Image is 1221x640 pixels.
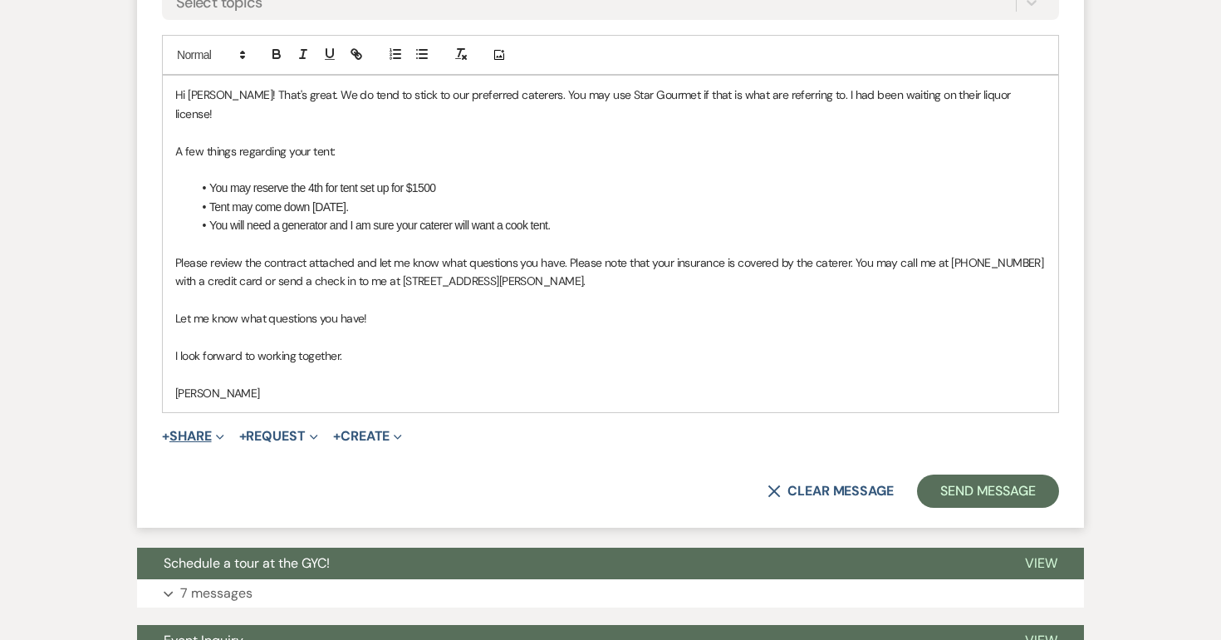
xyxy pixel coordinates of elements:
[175,384,1046,402] p: [PERSON_NAME]
[917,475,1059,508] button: Send Message
[192,179,1046,197] li: You may reserve the 4th for tent set up for $1500
[162,430,169,443] span: +
[767,485,894,498] button: Clear message
[137,579,1084,608] button: 7 messages
[175,309,1046,327] p: Let me know what questions you have!
[175,254,1046,291] p: Please review the contract attached and let me know what questions you have. Please note that you...
[137,548,998,579] button: Schedule a tour at the GYC!
[998,548,1084,579] button: View
[164,554,330,572] span: Schedule a tour at the GYC!
[239,430,247,443] span: +
[192,216,1046,234] li: You will need a generator and I am sure your caterer will want a cook tent.
[1025,554,1057,572] span: View
[239,430,318,443] button: Request
[333,430,341,443] span: +
[162,430,224,443] button: Share
[192,198,1046,216] li: Tent may come down [DATE].
[175,142,1046,160] p: A few things regarding your tent:
[175,347,1046,365] p: I look forward to working together.
[175,86,1046,123] p: Hi [PERSON_NAME]! That's great. We do tend to stick to our preferred caterers. You may use Star G...
[180,583,253,604] p: 7 messages
[333,430,402,443] button: Create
